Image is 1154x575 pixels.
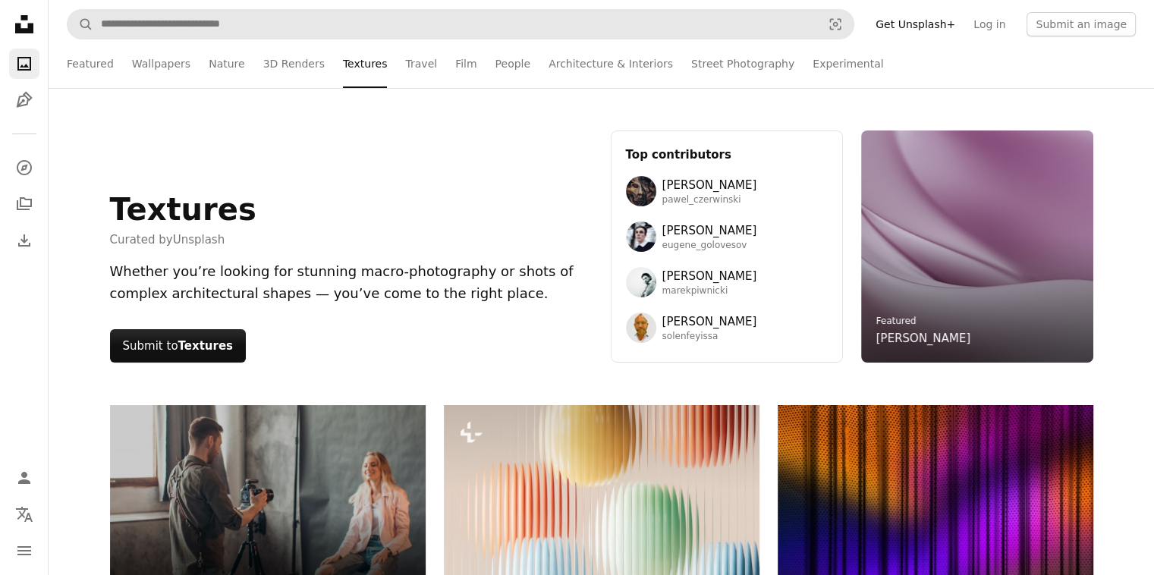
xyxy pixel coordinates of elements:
[110,191,256,228] h1: Textures
[110,329,246,363] button: Submit toTextures
[662,176,757,194] span: [PERSON_NAME]
[9,49,39,79] a: Photos
[662,267,757,285] span: [PERSON_NAME]
[626,313,828,343] a: Avatar of user Solen Feyissa[PERSON_NAME]solenfeyissa
[9,536,39,566] button: Menu
[866,12,964,36] a: Get Unsplash+
[67,9,854,39] form: Find visuals sitewide
[813,39,883,88] a: Experimental
[132,39,190,88] a: Wallpapers
[662,240,757,252] span: eugene_golovesov
[1027,12,1136,36] button: Submit an image
[178,339,233,353] strong: Textures
[9,225,39,256] a: Download History
[964,12,1014,36] a: Log in
[626,267,656,297] img: Avatar of user Marek Piwnicki
[876,316,917,326] a: Featured
[9,189,39,219] a: Collections
[9,85,39,115] a: Illustrations
[626,146,828,164] h3: Top contributors
[405,39,437,88] a: Travel
[817,10,854,39] button: Visual search
[626,222,828,252] a: Avatar of user Eugene Golovesov[PERSON_NAME]eugene_golovesov
[662,285,757,297] span: marekpiwnicki
[173,233,225,247] a: Unsplash
[662,331,757,343] span: solenfeyissa
[67,39,114,88] a: Featured
[626,176,656,206] img: Avatar of user Pawel Czerwinski
[9,463,39,493] a: Log in / Sign up
[549,39,673,88] a: Architecture & Interiors
[778,513,1093,526] a: a colorful background with lines and dots
[662,313,757,331] span: [PERSON_NAME]
[110,231,256,249] span: Curated by
[495,39,531,88] a: People
[626,176,828,206] a: Avatar of user Pawel Czerwinski[PERSON_NAME]pawel_czerwinski
[662,194,757,206] span: pawel_czerwinski
[209,39,244,88] a: Nature
[263,39,325,88] a: 3D Renders
[9,9,39,42] a: Home — Unsplash
[691,39,794,88] a: Street Photography
[455,39,476,88] a: Film
[9,499,39,529] button: Language
[662,222,757,240] span: [PERSON_NAME]
[68,10,93,39] button: Search Unsplash
[626,313,656,343] img: Avatar of user Solen Feyissa
[626,222,656,252] img: Avatar of user Eugene Golovesov
[110,261,593,305] div: Whether you’re looking for stunning macro-photography or shots of complex architectural shapes — ...
[9,152,39,183] a: Explore
[876,329,971,347] a: [PERSON_NAME]
[626,267,828,297] a: Avatar of user Marek Piwnicki[PERSON_NAME]marekpiwnicki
